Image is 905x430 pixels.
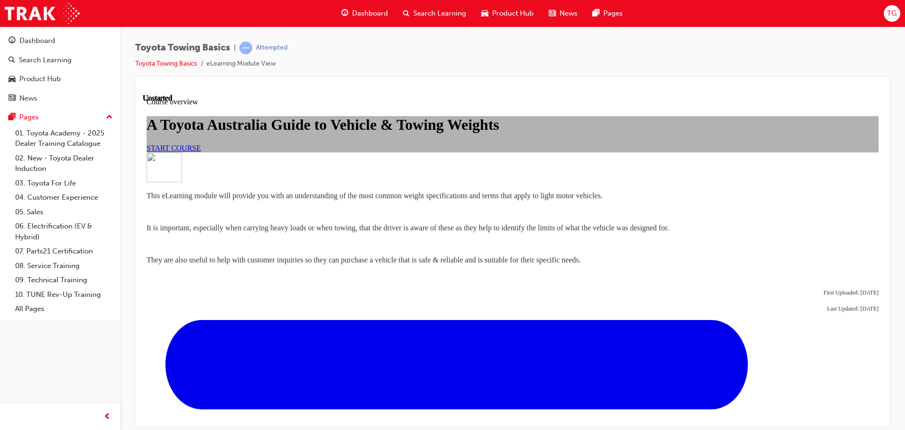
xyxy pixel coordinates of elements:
[11,244,116,259] a: 07. Parts21 Certification
[559,8,577,19] span: News
[8,113,16,122] span: pages-icon
[4,130,526,138] span: It is important, especially when carrying heavy loads or when towing, that the driver is aware of...
[11,287,116,302] a: 10. TUNE Rev-Up Training
[11,259,116,273] a: 08. Service Training
[492,8,534,19] span: Product Hub
[11,219,116,244] a: 06. Electrification (EV & Hybrid)
[11,176,116,191] a: 03. Toyota For Life
[11,151,116,176] a: 02. New - Toyota Dealer Induction
[8,75,16,84] span: car-icon
[4,70,116,88] a: Product Hub
[474,4,541,23] a: car-iconProduct Hub
[106,111,113,124] span: up-icon
[4,109,116,126] button: Pages
[8,56,15,65] span: search-icon
[4,98,460,106] span: This eLearning module will provide you with an understanding of the most common weight specificat...
[11,126,116,151] a: 01. Toyota Academy - 2025 Dealer Training Catalogue
[4,30,116,109] button: DashboardSearch LearningProduct HubNews
[256,43,288,52] div: Attempted
[4,162,438,170] span: They are also useful to help with customer inquiries so they can purchase a vehicle that is safe ...
[19,93,37,104] div: News
[413,8,466,19] span: Search Learning
[603,8,623,19] span: Pages
[887,8,897,19] span: TG
[341,8,348,19] span: guage-icon
[884,5,900,22] button: TG
[234,42,236,53] span: |
[4,32,116,50] a: Dashboard
[481,8,488,19] span: car-icon
[395,4,474,23] a: search-iconSearch Learning
[403,8,410,19] span: search-icon
[4,4,55,12] span: Course overview
[352,8,388,19] span: Dashboard
[135,42,230,53] span: Toyota Towing Basics
[681,195,736,202] span: First Uploaded: [DATE]
[541,4,585,23] a: news-iconNews
[11,205,116,219] a: 05. Sales
[684,211,736,218] span: Last Updated: [DATE]
[585,4,630,23] a: pages-iconPages
[4,22,736,40] h1: A Toyota Australia Guide to Vehicle & Towing Weights
[8,94,16,103] span: news-icon
[11,190,116,205] a: 04. Customer Experience
[104,411,111,423] span: prev-icon
[239,42,252,54] span: learningRecordVerb_ATTEMPT-icon
[19,55,72,66] div: Search Learning
[19,35,55,46] div: Dashboard
[19,112,39,123] div: Pages
[334,4,395,23] a: guage-iconDashboard
[549,8,556,19] span: news-icon
[592,8,600,19] span: pages-icon
[206,59,276,69] li: eLearning Module View
[11,302,116,316] a: All Pages
[4,51,116,69] a: Search Learning
[19,74,61,84] div: Product Hub
[135,59,197,67] a: Toyota Towing Basics
[5,3,80,24] img: Trak
[11,273,116,287] a: 09. Technical Training
[4,90,116,107] a: News
[8,37,16,45] span: guage-icon
[4,50,58,58] a: START COURSE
